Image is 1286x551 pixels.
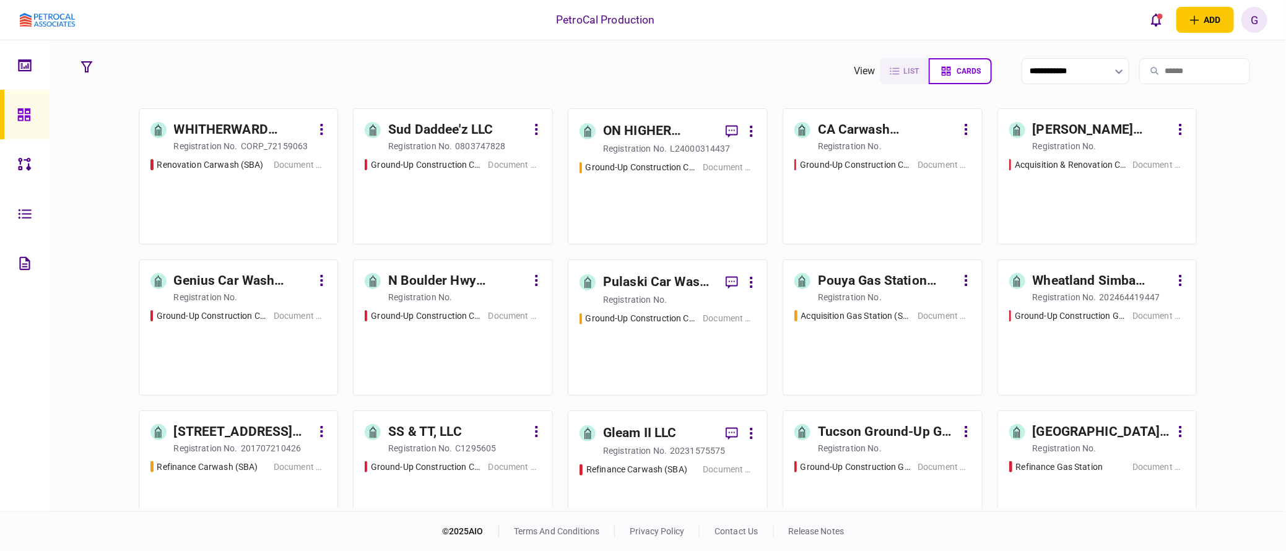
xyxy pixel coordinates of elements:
[670,142,731,155] div: L24000314437
[1033,422,1171,442] div: [GEOGRAPHIC_DATA] Three Site Refinance
[997,259,1197,396] a: Wheatland Simba Petroleum LLCregistration no.202464419447Ground-Up Construction Gas Station (SBA)...
[157,158,264,171] div: Renovation Carwash (SBA)
[818,442,882,454] div: registration no.
[556,12,655,28] div: PetroCal Production
[139,410,339,547] a: [STREET_ADDRESS] LLCregistration no.201707210426Refinance Carwash (SBA)Document Collection
[568,410,768,547] a: Gleam II LLCregistration no.20231575575Refinance Carwash (SBA)Document Collection
[139,259,339,396] a: Genius Car Wash Orlandoregistration no.Ground-Up Construction CarwashDocument Collection
[929,58,992,84] button: cards
[353,108,553,245] a: Sud Daddee'z LLCregistration no.0803747828Ground-Up Construction CarwashDocument Collection
[1033,442,1097,454] div: registration no.
[783,410,983,547] a: Tucson Ground-Up Gas Station Developmentregistration no.Ground-Up Construction Gas Station Docume...
[20,13,75,27] img: client company logo
[274,158,326,171] div: Document Collection
[568,108,768,245] a: ON HIGHER GROUND, LLCregistration no.L24000314437Ground-Up Construction Carwash (SBA) Document Co...
[1033,291,1097,303] div: registration no.
[918,310,970,323] div: Document Collection
[818,422,957,442] div: Tucson Ground-Up Gas Station Development
[603,423,677,443] div: Gleam II LLC
[371,461,482,474] div: Ground-Up Construction Carwash (SBA)
[353,410,553,547] a: SS & TT, LLCregistration no.C1295605Ground-Up Construction Carwash (SBA) Document Collection
[1016,461,1103,474] div: Refinance Gas Station
[455,140,505,152] div: 0803747828
[783,259,983,396] a: Pouya Gas Station Acquisitionregistration no.Acquisition Gas Station (SBA)Document Collection
[818,120,957,140] div: CA Carwash Development
[1015,310,1126,323] div: Ground-Up Construction Gas Station (SBA)
[818,140,882,152] div: registration no.
[174,442,238,454] div: registration no.
[1033,271,1171,291] div: Wheatland Simba Petroleum LLC
[603,121,716,141] div: ON HIGHER GROUND, LLC
[241,442,302,454] div: 201707210426
[241,140,308,152] div: CORP_72159063
[1015,158,1126,171] div: Acquisition & Renovation Carwash (SBA)
[388,422,462,442] div: SS & TT, LLC
[801,461,912,474] div: Ground-Up Construction Gas Station
[854,64,875,79] div: view
[818,271,957,291] div: Pouya Gas Station Acquisition
[603,445,667,457] div: registration no.
[997,108,1197,245] a: [PERSON_NAME] Cucamonga Acquisition and Conversionregistration no.Acquisition & Renovation Carwas...
[489,158,541,171] div: Document Collection
[903,67,919,76] span: list
[957,67,981,76] span: cards
[1241,7,1267,33] button: G
[670,445,725,457] div: 20231575575
[1132,158,1185,171] div: Document Collection
[388,120,493,140] div: Sud Daddee'z LLC
[801,310,912,323] div: Acquisition Gas Station (SBA)
[703,161,755,174] div: Document Collection
[918,461,970,474] div: Document Collection
[489,461,541,474] div: Document Collection
[880,58,929,84] button: list
[630,526,684,536] a: privacy policy
[388,140,452,152] div: registration no.
[388,442,452,454] div: registration no.
[703,312,755,325] div: Document Collection
[1132,461,1185,474] div: Document Collection
[157,310,267,323] div: Ground-Up Construction Carwash
[818,291,882,303] div: registration no.
[1132,310,1185,323] div: Document Collection
[514,526,600,536] a: terms and conditions
[442,525,499,538] div: © 2025 AIO
[489,310,541,323] div: Document Collection
[157,461,258,474] div: Refinance Carwash (SBA)
[174,120,313,140] div: WHITHERWARD DREAM, INC.
[997,410,1197,547] a: [GEOGRAPHIC_DATA] Three Site Refinanceregistration no.Refinance Gas StationDocument Collection
[603,142,667,155] div: registration no.
[1143,7,1169,33] button: open notifications list
[1176,7,1234,33] button: open adding identity options
[568,259,768,396] a: Pulaski Car Wash Developmentregistration no.Ground-Up Construction Carwash (SBA) Document Collection
[174,271,313,291] div: Genius Car Wash Orlando
[274,461,326,474] div: Document Collection
[455,442,496,454] div: C1295605
[789,526,845,536] a: release notes
[586,161,697,174] div: Ground-Up Construction Carwash (SBA)
[1033,140,1097,152] div: registration no.
[1033,120,1171,140] div: [PERSON_NAME] Cucamonga Acquisition and Conversion
[174,140,238,152] div: registration no.
[703,463,755,476] div: Document Collection
[603,272,716,292] div: Pulaski Car Wash Development
[586,463,687,476] div: Refinance Carwash (SBA)
[715,526,758,536] a: contact us
[371,158,482,171] div: Ground-Up Construction Carwash
[371,310,482,323] div: Ground-Up Construction Carwash
[800,158,911,171] div: Ground-Up Construction Carwash (SBA)
[174,422,313,442] div: [STREET_ADDRESS] LLC
[388,271,527,291] div: N Boulder Hwy Acquisition
[783,108,983,245] a: CA Carwash Developmentregistration no.Ground-Up Construction Carwash (SBA) Document Collection
[603,293,667,306] div: registration no.
[586,312,697,325] div: Ground-Up Construction Carwash (SBA)
[918,158,970,171] div: Document Collection
[274,310,326,323] div: Document Collection
[1100,291,1160,303] div: 202464419447
[174,291,238,303] div: registration no.
[388,291,452,303] div: registration no.
[139,108,339,245] a: WHITHERWARD DREAM, INC.registration no.CORP_72159063Renovation Carwash (SBA)Document Collection
[353,259,553,396] a: N Boulder Hwy Acquisitionregistration no.Ground-Up Construction CarwashDocument Collection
